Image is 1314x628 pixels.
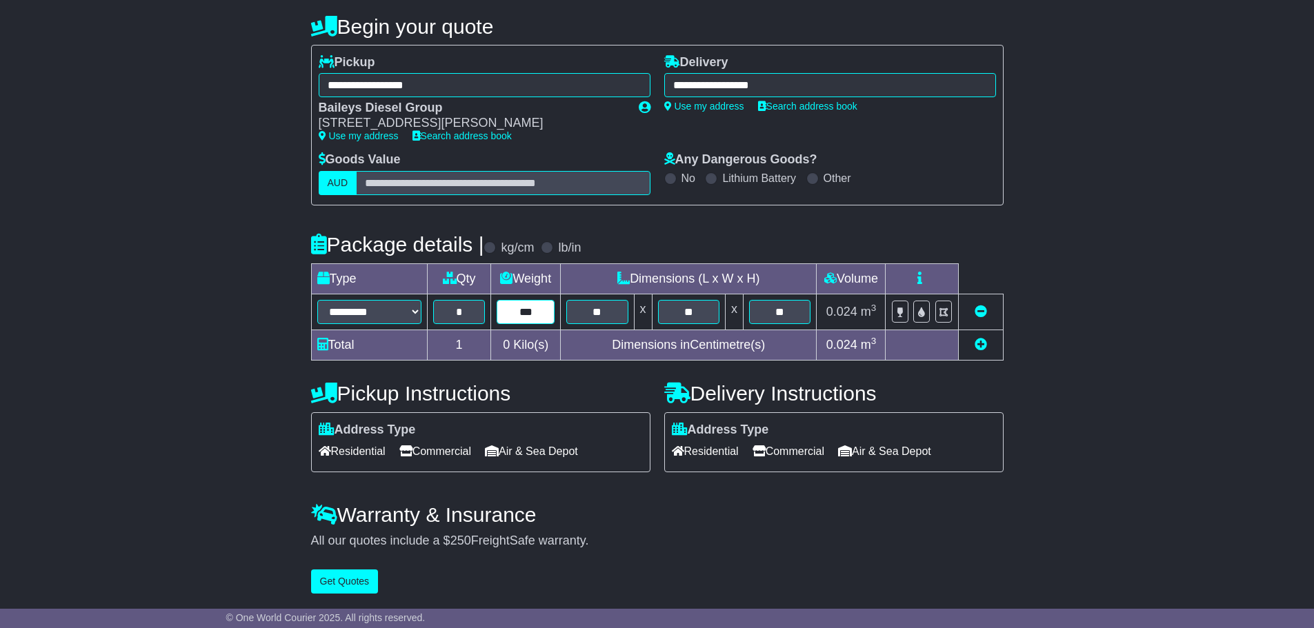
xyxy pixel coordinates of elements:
[826,305,857,318] span: 0.024
[319,440,386,462] span: Residential
[817,263,886,294] td: Volume
[491,263,561,294] td: Weight
[664,55,728,70] label: Delivery
[491,330,561,360] td: Kilo(s)
[824,172,851,185] label: Other
[672,423,769,438] label: Address Type
[664,101,744,112] a: Use my address
[311,15,1004,38] h4: Begin your quote
[664,382,1004,405] h4: Delivery Instructions
[427,330,491,360] td: 1
[319,116,625,131] div: [STREET_ADDRESS][PERSON_NAME]
[319,171,357,195] label: AUD
[871,303,877,313] sup: 3
[861,305,877,318] span: m
[311,330,427,360] td: Total
[681,172,695,185] label: No
[311,233,484,256] h4: Package details |
[399,440,471,462] span: Commercial
[319,423,416,438] label: Address Type
[753,440,824,462] span: Commercial
[975,305,987,318] a: Remove this item
[975,338,987,352] a: Add new item
[427,263,491,294] td: Qty
[826,338,857,352] span: 0.024
[561,263,817,294] td: Dimensions (L x W x H)
[311,534,1004,549] div: All our quotes include a $ FreightSafe warranty.
[485,440,578,462] span: Air & Sea Depot
[450,534,471,547] span: 250
[672,440,739,462] span: Residential
[311,569,379,594] button: Get Quotes
[725,294,743,330] td: x
[503,338,510,352] span: 0
[311,503,1004,526] h4: Warranty & Insurance
[311,263,427,294] td: Type
[838,440,931,462] span: Air & Sea Depot
[558,241,581,256] label: lb/in
[319,55,375,70] label: Pickup
[722,172,796,185] label: Lithium Battery
[664,152,817,168] label: Any Dangerous Goods?
[758,101,857,112] a: Search address book
[319,152,401,168] label: Goods Value
[634,294,652,330] td: x
[311,382,650,405] h4: Pickup Instructions
[501,241,534,256] label: kg/cm
[226,612,426,623] span: © One World Courier 2025. All rights reserved.
[319,130,399,141] a: Use my address
[861,338,877,352] span: m
[412,130,512,141] a: Search address book
[561,330,817,360] td: Dimensions in Centimetre(s)
[871,336,877,346] sup: 3
[319,101,625,116] div: Baileys Diesel Group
